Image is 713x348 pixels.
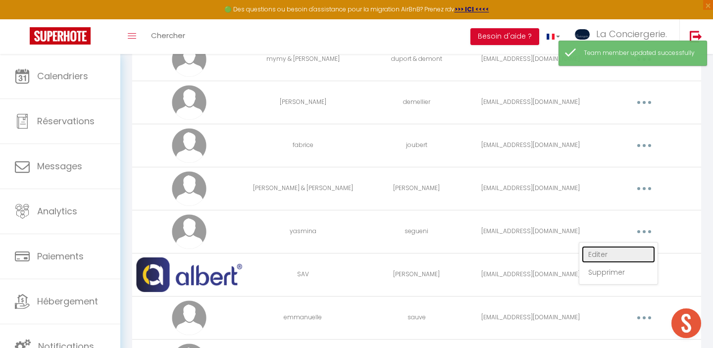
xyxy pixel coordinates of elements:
[37,250,84,262] span: Paiements
[575,29,590,40] img: ...
[246,81,360,124] td: [PERSON_NAME]
[37,70,88,82] span: Calendriers
[136,257,242,292] img: 17398036158957.png
[37,160,82,172] span: Messages
[360,38,474,81] td: duport & demont
[172,214,206,249] img: avatar.png
[144,19,193,54] a: Chercher
[360,253,474,296] td: [PERSON_NAME]
[473,296,587,339] td: [EMAIL_ADDRESS][DOMAIN_NAME]
[360,210,474,253] td: segueni
[360,124,474,167] td: joubert
[172,171,206,206] img: avatar.png
[37,205,77,217] span: Analytics
[30,27,91,45] img: Super Booking
[246,253,360,296] td: SAV
[360,296,474,339] td: sauve
[671,308,701,338] div: Ouvrir le chat
[473,38,587,81] td: [EMAIL_ADDRESS][DOMAIN_NAME]
[360,167,474,210] td: [PERSON_NAME]
[473,124,587,167] td: [EMAIL_ADDRESS][DOMAIN_NAME]
[246,210,360,253] td: yasmina
[455,5,489,13] a: >>> ICI <<<<
[246,124,360,167] td: fabrice
[172,128,206,163] img: avatar.png
[360,81,474,124] td: demellier
[172,85,206,120] img: avatar.png
[37,115,95,127] span: Réservations
[246,296,360,339] td: emmanuelle
[473,167,587,210] td: [EMAIL_ADDRESS][DOMAIN_NAME]
[172,300,206,335] img: avatar.png
[596,28,667,40] span: La Conciergerie.
[246,167,360,210] td: [PERSON_NAME] & [PERSON_NAME]
[584,49,697,58] div: Team member updated successfully
[582,246,655,263] a: Editer
[473,81,587,124] td: [EMAIL_ADDRESS][DOMAIN_NAME]
[567,19,679,54] a: ... La Conciergerie.
[37,295,98,307] span: Hébergement
[582,264,655,281] a: Supprimer
[151,30,185,41] span: Chercher
[473,253,587,296] td: [EMAIL_ADDRESS][DOMAIN_NAME]
[473,210,587,253] td: [EMAIL_ADDRESS][DOMAIN_NAME]
[690,30,702,43] img: logout
[246,38,360,81] td: mymy & [PERSON_NAME]
[172,42,206,77] img: avatar.png
[470,28,539,45] button: Besoin d'aide ?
